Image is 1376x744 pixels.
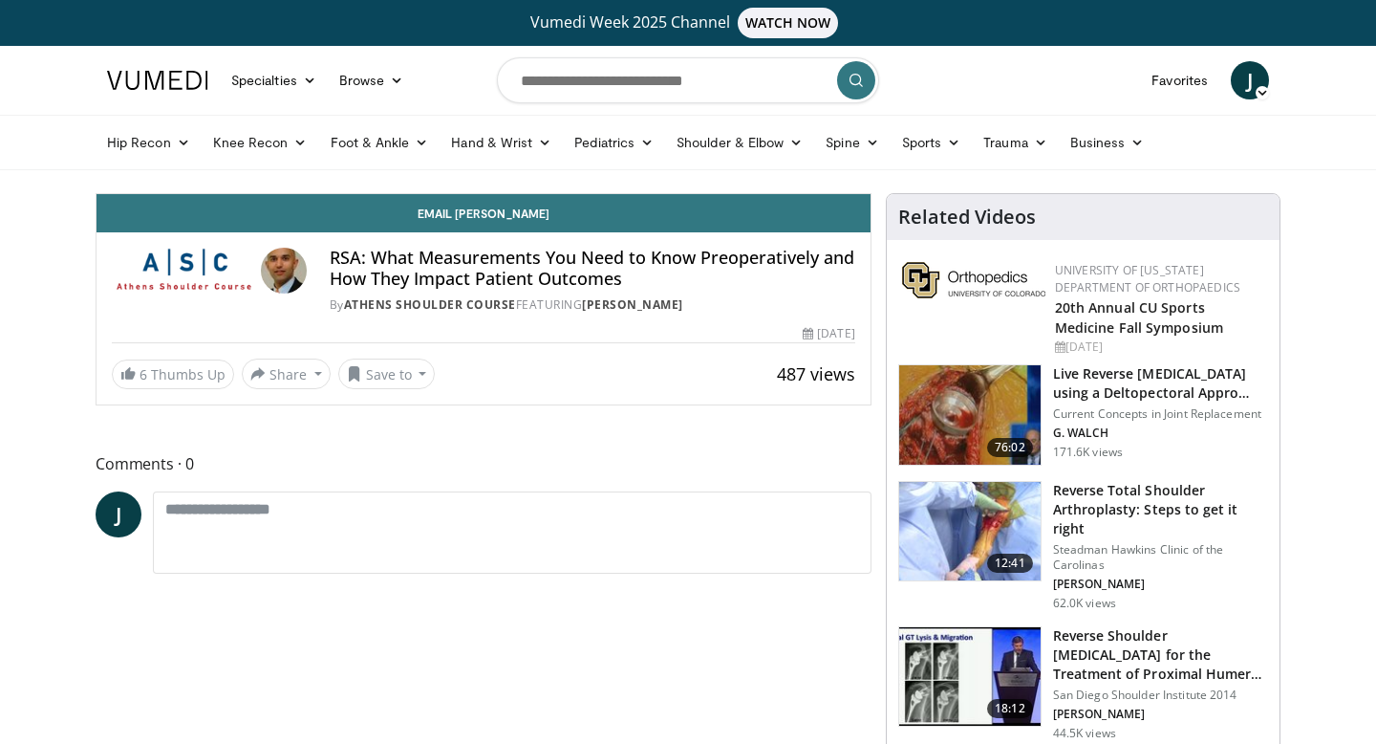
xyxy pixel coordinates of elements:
[1053,445,1123,460] p: 171.6K views
[440,123,563,162] a: Hand & Wrist
[777,362,855,385] span: 487 views
[1053,406,1268,422] p: Current Concepts in Joint Replacement
[898,481,1268,611] a: 12:41 Reverse Total Shoulder Arthroplasty: Steps to get it right Steadman Hawkins Clinic of the C...
[891,123,973,162] a: Sports
[987,438,1033,457] span: 76:02
[1053,726,1116,741] p: 44.5K views
[898,206,1036,229] h4: Related Videos
[987,699,1033,718] span: 18:12
[96,123,202,162] a: Hip Recon
[1053,707,1268,722] p: [PERSON_NAME]
[899,365,1041,465] img: 684033_3.png.150x105_q85_crop-smart_upscale.jpg
[1055,298,1223,337] a: 20th Annual CU Sports Medicine Fall Symposium
[107,71,208,90] img: VuMedi Logo
[899,482,1041,581] img: 326034_0000_1.png.150x105_q85_crop-smart_upscale.jpg
[202,123,319,162] a: Knee Recon
[344,296,516,313] a: Athens Shoulder Course
[1053,481,1268,538] h3: Reverse Total Shoulder Arthroplasty: Steps to get it right
[112,248,253,294] img: Athens Shoulder Course
[330,296,855,314] div: By FEATURING
[738,8,839,38] span: WATCH NOW
[1053,426,1268,441] p: G. WALCH
[1053,577,1268,592] p: [PERSON_NAME]
[1053,688,1268,703] p: San Diego Shoulder Institute 2014
[1053,596,1116,611] p: 62.0K views
[96,451,871,476] span: Comments 0
[1231,61,1269,99] a: J
[242,359,331,389] button: Share
[497,57,879,103] input: Search topics, interventions
[1053,364,1268,403] h3: Live Reverse [MEDICAL_DATA] using a Deltopectoral Appro…
[665,123,814,162] a: Shoulder & Elbow
[338,359,436,389] button: Save to
[261,248,307,294] img: Avatar
[140,365,147,383] span: 6
[902,262,1045,298] img: 355603a8-37da-49b6-856f-e00d7e9307d3.png.150x105_q85_autocrop_double_scale_upscale_version-0.2.png
[582,296,683,313] a: [PERSON_NAME]
[563,123,665,162] a: Pediatrics
[96,492,141,537] a: J
[899,627,1041,727] img: Q2xRg7exoPLTwO8X4xMDoxOjA4MTsiGN.150x105_q85_crop-smart_upscale.jpg
[803,325,854,342] div: [DATE]
[972,123,1059,162] a: Trauma
[1055,339,1264,356] div: [DATE]
[110,8,1266,38] a: Vumedi Week 2025 ChannelWATCH NOW
[898,626,1268,741] a: 18:12 Reverse Shoulder [MEDICAL_DATA] for the Treatment of Proximal Humeral … San Diego Shoulder ...
[898,364,1268,466] a: 76:02 Live Reverse [MEDICAL_DATA] using a Deltopectoral Appro… Current Concepts in Joint Replacem...
[1059,123,1156,162] a: Business
[319,123,441,162] a: Foot & Ankle
[112,360,234,389] a: 6 Thumbs Up
[814,123,890,162] a: Spine
[328,61,416,99] a: Browse
[1140,61,1219,99] a: Favorites
[987,554,1033,573] span: 12:41
[97,194,871,232] a: Email [PERSON_NAME]
[1053,626,1268,684] h3: Reverse Shoulder [MEDICAL_DATA] for the Treatment of Proximal Humeral …
[1053,542,1268,573] p: Steadman Hawkins Clinic of the Carolinas
[220,61,328,99] a: Specialties
[1055,262,1240,295] a: University of [US_STATE] Department of Orthopaedics
[330,248,855,289] h4: RSA: What Measurements You Need to Know Preoperatively and How They Impact Patient Outcomes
